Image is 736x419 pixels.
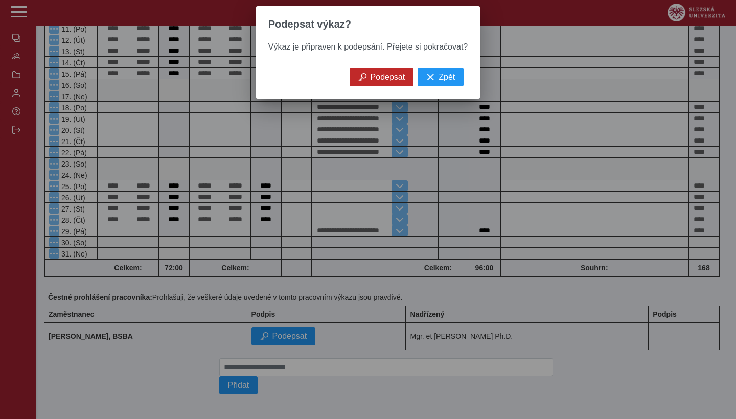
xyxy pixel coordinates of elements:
[371,73,405,82] span: Podepsat
[268,42,468,51] span: Výkaz je připraven k podepsání. Přejete si pokračovat?
[350,68,414,86] button: Podepsat
[439,73,455,82] span: Zpět
[418,68,464,86] button: Zpět
[268,18,351,30] span: Podepsat výkaz?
